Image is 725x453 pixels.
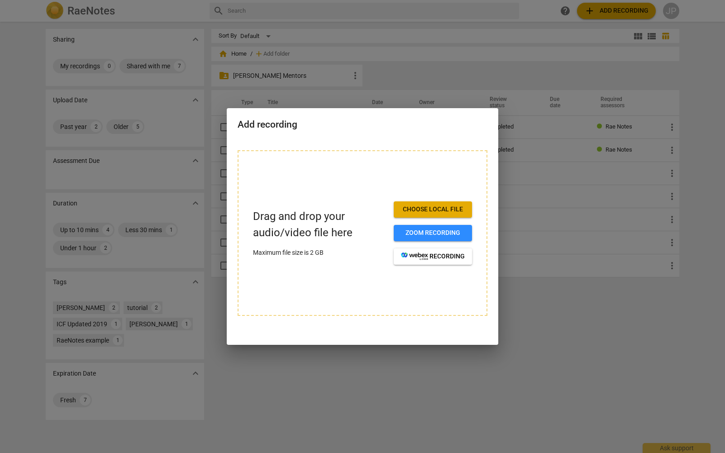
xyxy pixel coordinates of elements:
[253,209,386,240] p: Drag and drop your audio/video file here
[401,205,465,214] span: Choose local file
[401,229,465,238] span: Zoom recording
[394,225,472,241] button: Zoom recording
[394,201,472,218] button: Choose local file
[238,119,487,130] h2: Add recording
[394,248,472,265] button: recording
[401,252,465,261] span: recording
[253,248,386,257] p: Maximum file size is 2 GB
